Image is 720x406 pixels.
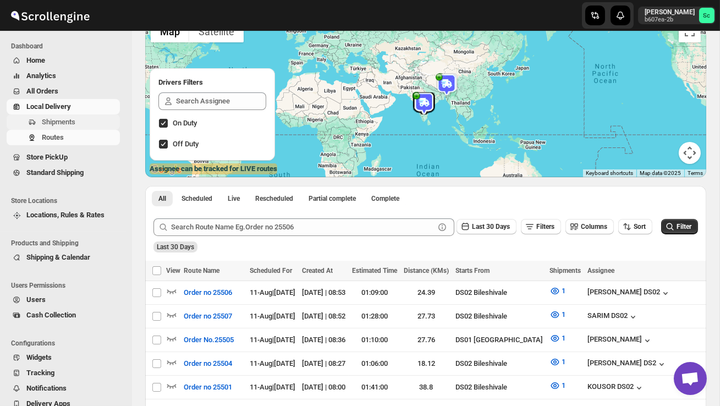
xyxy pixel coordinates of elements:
button: Order no 25504 [177,355,239,372]
span: Columns [581,223,607,231]
span: Map data ©2025 [640,170,681,176]
span: 1 [562,381,565,389]
span: Estimated Time [352,267,397,275]
button: 1 [543,282,572,300]
p: b607ea-2b [645,17,695,23]
span: Live [228,194,240,203]
button: Show street map [151,20,189,42]
span: Analytics [26,72,56,80]
button: Order no 25501 [177,378,239,396]
span: Local Delivery [26,102,71,111]
div: [PERSON_NAME] [587,335,653,346]
span: 11-Aug | [DATE] [250,383,295,391]
span: Users Permissions [11,281,124,290]
div: DS02 Bileshivale [455,287,543,298]
span: Off Duty [173,140,199,148]
span: Shipping & Calendar [26,253,90,261]
div: 18.12 [404,358,449,369]
span: Tracking [26,369,54,377]
div: 38.8 [404,382,449,393]
span: Created At [302,267,333,275]
div: 01:28:00 [352,311,397,322]
span: Shipments [42,118,75,126]
span: Partial complete [309,194,356,203]
div: 24.39 [404,287,449,298]
span: Last 30 Days [157,243,194,251]
button: KOUSOR DS02 [587,382,645,393]
span: 11-Aug | [DATE] [250,359,295,367]
span: 1 [562,334,565,342]
h2: Drivers Filters [158,77,266,88]
img: ScrollEngine [9,2,91,29]
span: 11-Aug | [DATE] [250,288,295,297]
span: Users [26,295,46,304]
button: Analytics [7,68,120,84]
span: Dashboard [11,42,124,51]
button: SARIM DS02 [587,311,639,322]
div: DS01 [GEOGRAPHIC_DATA] [455,334,543,345]
button: [PERSON_NAME] DS02 [587,288,671,299]
span: Widgets [26,353,52,361]
span: Order no 25506 [184,287,232,298]
span: Cash Collection [26,311,76,319]
button: Shipments [7,114,120,130]
p: [PERSON_NAME] [645,8,695,17]
button: Cash Collection [7,308,120,323]
span: 11-Aug | [DATE] [250,336,295,344]
button: Widgets [7,350,120,365]
span: Order no 25507 [184,311,232,322]
a: Open chat [674,362,707,395]
a: Open this area in Google Maps (opens a new window) [148,163,184,177]
span: Assignee [587,267,614,275]
button: Show satellite imagery [189,20,244,42]
button: Toggle fullscreen view [679,20,701,42]
label: Assignee can be tracked for LIVE routes [150,163,277,174]
span: Starts From [455,267,490,275]
button: Order no 25507 [177,308,239,325]
button: All Orders [7,84,120,99]
div: 01:41:00 [352,382,397,393]
span: 1 [562,310,565,319]
button: User menu [638,7,716,24]
div: 27.76 [404,334,449,345]
span: View [166,267,180,275]
span: Order no 25504 [184,358,232,369]
button: Sort [618,219,652,234]
button: 1 [543,377,572,394]
button: Keyboard shortcuts [586,169,633,177]
div: [DATE] | 08:52 [302,311,345,322]
span: Order no 25501 [184,382,232,393]
span: Standard Shipping [26,168,84,177]
div: 27.73 [404,311,449,322]
button: 1 [543,306,572,323]
div: 01:09:00 [352,287,397,298]
span: On Duty [173,119,197,127]
button: [PERSON_NAME] DS2 [587,359,667,370]
span: Products and Shipping [11,239,124,248]
button: Last 30 Days [457,219,516,234]
button: Order No.25505 [177,331,240,349]
span: Scheduled For [250,267,292,275]
button: Tracking [7,365,120,381]
span: Configurations [11,339,124,348]
div: DS02 Bileshivale [455,311,543,322]
button: Notifications [7,381,120,396]
div: [DATE] | 08:00 [302,382,345,393]
span: Sanjay chetri [699,8,714,23]
span: Notifications [26,384,67,392]
div: 01:10:00 [352,334,397,345]
input: Search Route Name Eg.Order no 25506 [171,218,435,236]
span: All Orders [26,87,58,95]
button: All routes [152,191,173,206]
img: Google [148,163,184,177]
text: Sc [703,12,711,19]
div: [DATE] | 08:27 [302,358,345,369]
button: Shipping & Calendar [7,250,120,265]
input: Search Assignee [176,92,266,110]
div: 01:06:00 [352,358,397,369]
div: [DATE] | 08:36 [302,334,345,345]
